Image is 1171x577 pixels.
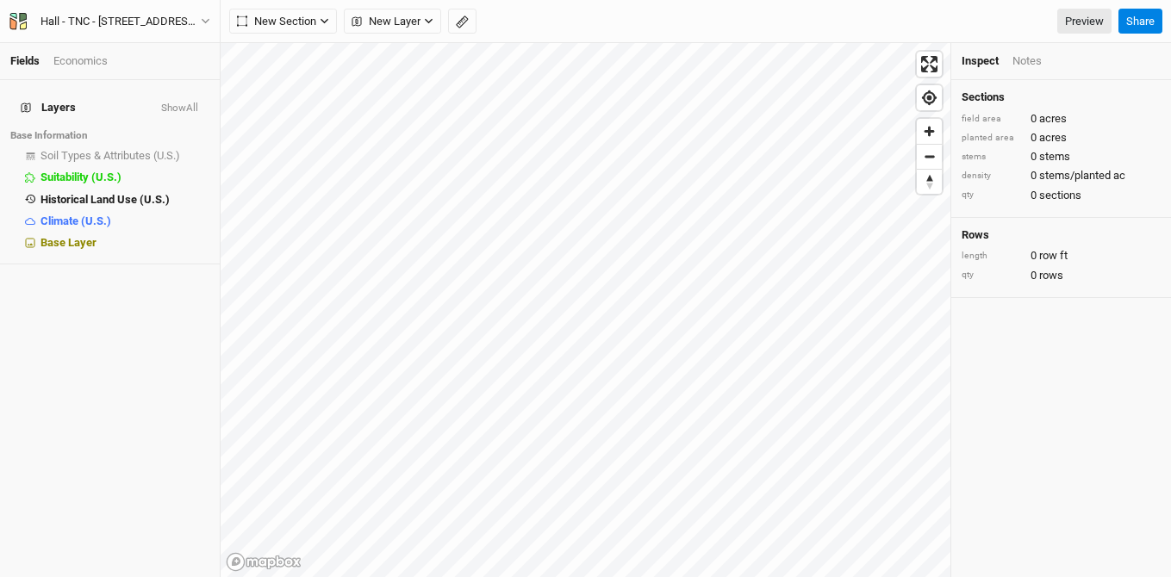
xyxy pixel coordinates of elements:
[962,188,1161,203] div: 0
[448,9,476,34] button: Shortcut: M
[1039,188,1081,203] span: sections
[40,171,209,184] div: Suitability (U.S.)
[962,168,1161,183] div: 0
[962,113,1022,126] div: field area
[962,90,1161,104] h4: Sections
[962,151,1022,164] div: stems
[40,236,209,250] div: Base Layer
[1039,248,1068,264] span: row ft
[962,248,1161,264] div: 0
[962,149,1161,164] div: 0
[962,170,1022,183] div: density
[1039,111,1067,127] span: acres
[962,228,1161,242] h4: Rows
[237,13,316,30] span: New Section
[40,171,121,183] span: Suitability (U.S.)
[40,236,97,249] span: Base Layer
[344,9,441,34] button: New Layer
[917,85,942,110] button: Find my location
[40,149,180,162] span: Soil Types & Attributes (U.S.)
[40,214,209,228] div: Climate (U.S.)
[962,53,999,69] div: Inspect
[221,43,950,577] canvas: Map
[226,552,302,572] a: Mapbox logo
[1039,130,1067,146] span: acres
[10,54,40,67] a: Fields
[40,149,209,163] div: Soil Types & Attributes (U.S.)
[160,102,199,115] button: ShowAll
[40,13,201,30] div: Hall - TNC - 18288 South Shore Road, Dexter, New York 13634
[962,189,1022,202] div: qty
[917,52,942,77] button: Enter fullscreen
[229,9,337,34] button: New Section
[917,119,942,144] button: Zoom in
[40,214,111,227] span: Climate (U.S.)
[9,12,211,31] button: Hall - TNC - [STREET_ADDRESS][US_STATE]
[1118,9,1162,34] button: Share
[962,250,1022,263] div: length
[962,269,1022,282] div: qty
[352,13,420,30] span: New Layer
[1012,53,1042,69] div: Notes
[917,145,942,169] span: Zoom out
[21,101,76,115] span: Layers
[40,193,209,207] div: Historical Land Use (U.S.)
[962,268,1161,283] div: 0
[962,130,1161,146] div: 0
[1039,149,1070,164] span: stems
[962,132,1022,145] div: planted area
[40,193,170,206] span: Historical Land Use (U.S.)
[1039,168,1125,183] span: stems/planted ac
[53,53,108,69] div: Economics
[917,169,942,194] button: Reset bearing to north
[962,111,1161,127] div: 0
[1057,9,1112,34] a: Preview
[40,13,201,30] div: Hall - TNC - [STREET_ADDRESS][US_STATE]
[1039,268,1063,283] span: rows
[917,144,942,169] button: Zoom out
[917,170,942,194] span: Reset bearing to north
